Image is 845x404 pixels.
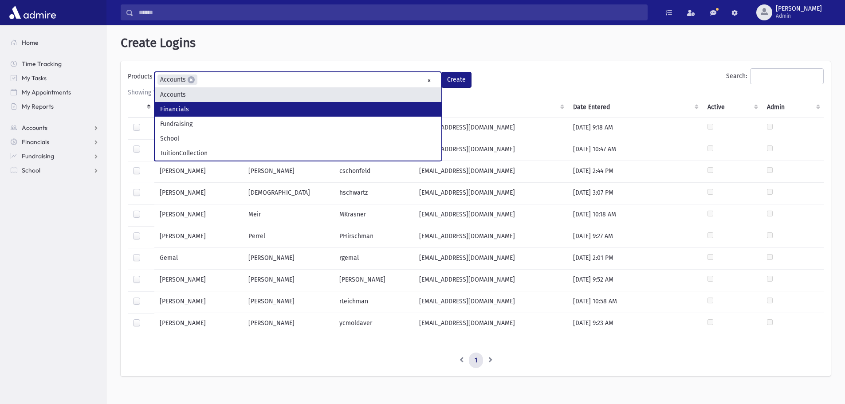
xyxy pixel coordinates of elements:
[128,88,824,97] div: Showing 1 to 10 of 10 entries
[121,35,831,51] h1: Create Logins
[414,270,568,291] td: [EMAIL_ADDRESS][DOMAIN_NAME]
[334,226,414,248] td: PHirschman
[243,270,334,291] td: [PERSON_NAME]
[568,291,703,313] td: [DATE] 10:58 AM
[762,97,824,118] th: Admin : activate to sort column ascending
[4,163,106,177] a: School
[7,4,58,21] img: AdmirePro
[414,226,568,248] td: [EMAIL_ADDRESS][DOMAIN_NAME]
[154,291,243,313] td: [PERSON_NAME]
[726,68,824,84] label: Search:
[414,183,568,204] td: [EMAIL_ADDRESS][DOMAIN_NAME]
[128,72,154,84] label: Products
[157,75,197,85] li: Accounts
[154,226,243,248] td: [PERSON_NAME]
[243,313,334,335] td: [PERSON_NAME]
[22,74,47,82] span: My Tasks
[128,97,154,118] th: : activate to sort column descending
[188,76,195,83] span: ×
[154,204,243,226] td: [PERSON_NAME]
[4,135,106,149] a: Financials
[4,149,106,163] a: Fundraising
[22,60,62,68] span: Time Tracking
[334,291,414,313] td: rteichman
[414,248,568,270] td: [EMAIL_ADDRESS][DOMAIN_NAME]
[414,97,568,118] th: EMail : activate to sort column ascending
[4,35,106,50] a: Home
[4,71,106,85] a: My Tasks
[414,204,568,226] td: [EMAIL_ADDRESS][DOMAIN_NAME]
[776,12,822,20] span: Admin
[469,353,483,369] a: 1
[568,139,703,161] td: [DATE] 10:47 AM
[154,248,243,270] td: Gemal
[243,291,334,313] td: [PERSON_NAME]
[243,161,334,183] td: [PERSON_NAME]
[568,248,703,270] td: [DATE] 2:01 PM
[414,291,568,313] td: [EMAIL_ADDRESS][DOMAIN_NAME]
[750,68,824,84] input: Search:
[568,313,703,335] td: [DATE] 9:23 AM
[702,97,762,118] th: Active : activate to sort column ascending
[22,39,39,47] span: Home
[22,88,71,96] span: My Appointments
[441,72,472,88] button: Create
[134,4,647,20] input: Search
[154,270,243,291] td: [PERSON_NAME]
[334,204,414,226] td: MKrasner
[155,102,441,117] li: Financials
[154,313,243,335] td: [PERSON_NAME]
[568,117,703,139] td: [DATE] 9:18 AM
[243,226,334,248] td: Perrel
[427,75,431,86] span: Remove all items
[568,204,703,226] td: [DATE] 10:18 AM
[22,152,54,160] span: Fundraising
[155,117,441,131] li: Fundraising
[776,5,822,12] span: [PERSON_NAME]
[154,183,243,204] td: [PERSON_NAME]
[243,248,334,270] td: [PERSON_NAME]
[22,166,40,174] span: School
[4,85,106,99] a: My Appointments
[568,161,703,183] td: [DATE] 2:44 PM
[414,161,568,183] td: [EMAIL_ADDRESS][DOMAIN_NAME]
[155,131,441,146] li: School
[4,121,106,135] a: Accounts
[568,97,703,118] th: Date Entered : activate to sort column ascending
[568,226,703,248] td: [DATE] 9:27 AM
[568,270,703,291] td: [DATE] 9:52 AM
[414,117,568,139] td: [EMAIL_ADDRESS][DOMAIN_NAME]
[334,313,414,335] td: ycmoldaver
[334,183,414,204] td: hschwartz
[155,87,441,102] li: Accounts
[334,161,414,183] td: cschonfeld
[243,204,334,226] td: Meir
[4,99,106,114] a: My Reports
[334,270,414,291] td: [PERSON_NAME]
[22,138,49,146] span: Financials
[334,248,414,270] td: rgemal
[414,139,568,161] td: [EMAIL_ADDRESS][DOMAIN_NAME]
[4,57,106,71] a: Time Tracking
[155,146,441,161] li: TuitionCollection
[154,161,243,183] td: [PERSON_NAME]
[243,183,334,204] td: [DEMOGRAPHIC_DATA]
[22,124,47,132] span: Accounts
[22,102,54,110] span: My Reports
[414,313,568,335] td: [EMAIL_ADDRESS][DOMAIN_NAME]
[568,183,703,204] td: [DATE] 3:07 PM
